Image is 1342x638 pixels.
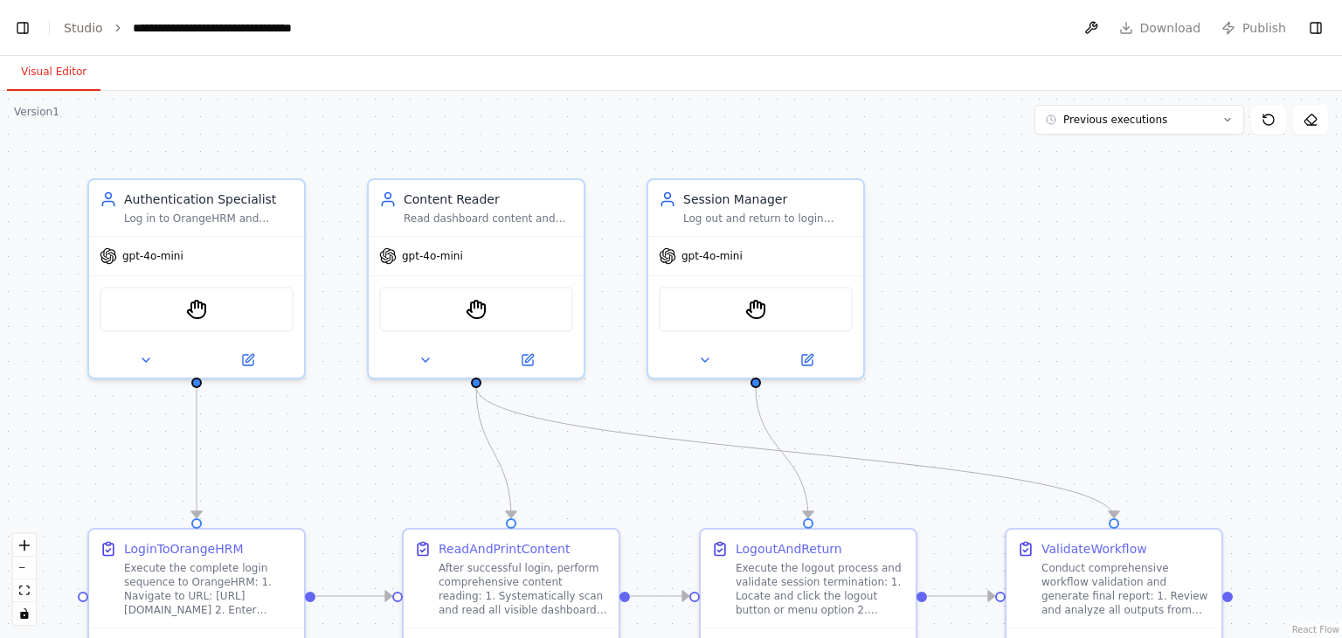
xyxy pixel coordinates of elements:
[122,249,183,263] span: gpt-4o-mini
[13,534,36,557] button: zoom in
[404,191,573,208] div: Content Reader
[13,534,36,625] div: React Flow controls
[124,191,294,208] div: Authentication Specialist
[478,350,577,371] button: Open in side panel
[124,212,294,225] div: Log in to OrangeHRM and capture any errors that occur during the authentication process
[198,350,297,371] button: Open in side panel
[13,602,36,625] button: toggle interactivity
[681,249,743,263] span: gpt-4o-mini
[10,16,35,40] button: Show left sidebar
[1034,105,1244,135] button: Previous executions
[1292,625,1339,635] a: React Flow attribution
[124,561,294,617] div: Execute the complete login sequence to OrangeHRM: 1. Navigate to URL: [URL][DOMAIN_NAME] 2. Enter...
[186,299,207,320] img: StagehandTool
[439,561,608,617] div: After successful login, perform comprehensive content reading: 1. Systematically scan and read al...
[14,105,59,119] div: Version 1
[404,212,573,225] div: Read dashboard content and capture any errors that prevent content access
[736,561,905,617] div: Execute the logout process and validate session termination: 1. Locate and click the logout butto...
[7,54,100,91] button: Visual Editor
[745,299,766,320] img: StagehandTool
[466,299,487,320] img: StagehandTool
[467,386,520,517] g: Edge from a766963a-bbaf-491a-bfd0-896d1b13f0b6 to df3734e6-1a73-44ce-b1eb-9bfe0ebefb41
[13,579,36,602] button: fit view
[64,19,292,37] nav: breadcrumb
[439,540,570,558] div: ReadAndPrintContent
[1063,113,1167,127] span: Previous executions
[736,540,842,558] div: LogoutAndReturn
[927,587,994,605] g: Edge from 0ac76b42-e166-47b5-983d-2d8165e8fb76 to c9a36857-973e-448a-80f9-7fdac636bc48
[757,350,856,371] button: Open in side panel
[647,178,865,379] div: Session ManagerLog out and return to login page, capturing any errors during session terminationg...
[1304,16,1328,40] button: Hide right sidebar
[188,386,205,517] g: Edge from c3c687c6-d8ee-4295-8ae2-a4e55db8bee8 to a85c2d93-3cb5-4c24-a970-6f0280286a0f
[1041,561,1211,617] div: Conduct comprehensive workflow validation and generate final report: 1. Review and analyze all ou...
[64,21,103,35] a: Studio
[87,178,306,379] div: Authentication SpecialistLog in to OrangeHRM and capture any errors that occur during the authent...
[1041,540,1147,558] div: ValidateWorkflow
[683,191,853,208] div: Session Manager
[630,587,688,605] g: Edge from df3734e6-1a73-44ce-b1eb-9bfe0ebefb41 to 0ac76b42-e166-47b5-983d-2d8165e8fb76
[367,178,585,379] div: Content ReaderRead dashboard content and capture any errors that prevent content accessgpt-4o-min...
[402,249,463,263] span: gpt-4o-mini
[13,557,36,579] button: zoom out
[747,386,817,517] g: Edge from 76d2ed20-9184-4347-bcdd-299a316f0934 to 0ac76b42-e166-47b5-983d-2d8165e8fb76
[315,587,391,605] g: Edge from a85c2d93-3cb5-4c24-a970-6f0280286a0f to df3734e6-1a73-44ce-b1eb-9bfe0ebefb41
[683,212,853,225] div: Log out and return to login page, capturing any errors during session termination
[124,540,244,558] div: LoginToOrangeHRM
[467,386,1123,517] g: Edge from a766963a-bbaf-491a-bfd0-896d1b13f0b6 to c9a36857-973e-448a-80f9-7fdac636bc48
